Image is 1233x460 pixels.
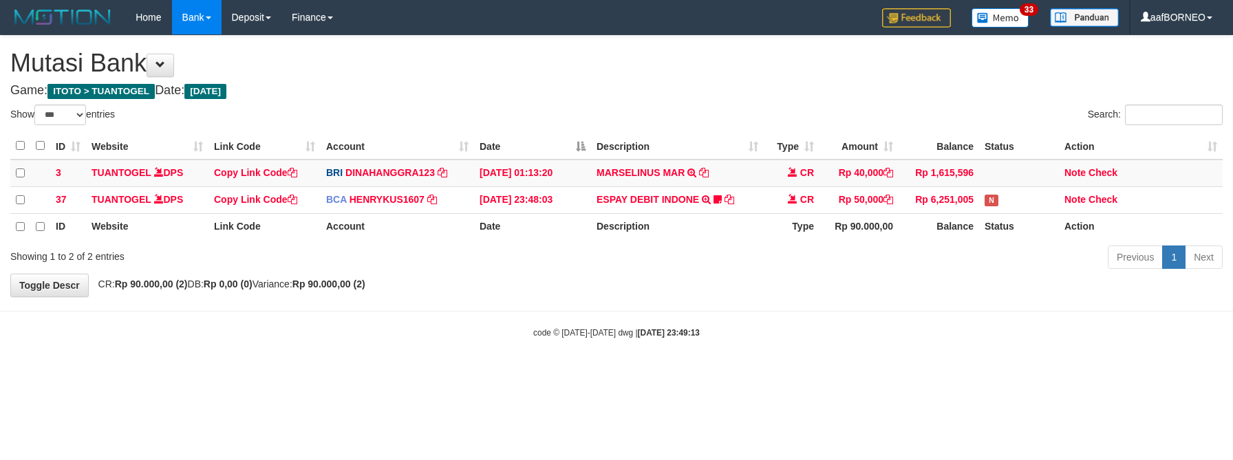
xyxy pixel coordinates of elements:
a: HENRYKUS1607 [350,194,425,205]
a: Copy Rp 40,000 to clipboard [883,167,893,178]
h4: Game: Date: [10,84,1223,98]
td: DPS [86,160,208,187]
a: DINAHANGGRA123 [345,167,435,178]
th: Account [321,213,474,240]
span: CR [800,167,814,178]
small: code © [DATE]-[DATE] dwg | [533,328,700,338]
span: Has Note [985,195,998,206]
a: TUANTOGEL [92,167,151,178]
strong: Rp 0,00 (0) [204,278,253,289]
th: Action [1059,213,1223,240]
th: Amount: activate to sort column ascending [819,133,899,160]
th: Link Code: activate to sort column ascending [208,133,321,160]
label: Search: [1088,105,1223,125]
span: [DATE] [184,84,226,99]
a: Check [1089,167,1117,178]
th: Type [764,213,819,240]
th: Link Code [208,213,321,240]
a: Copy ESPAY DEBIT INDONE to clipboard [725,194,734,205]
div: Showing 1 to 2 of 2 entries [10,244,504,263]
th: Status [979,133,1059,160]
a: Check [1089,194,1117,205]
a: Note [1064,167,1086,178]
a: Previous [1108,245,1163,269]
a: Copy Rp 50,000 to clipboard [883,194,893,205]
th: Balance [899,213,979,240]
input: Search: [1125,105,1223,125]
span: BRI [326,167,343,178]
a: Next [1185,245,1223,269]
span: CR [800,194,814,205]
td: Rp 6,251,005 [899,186,979,213]
span: BCA [326,194,347,205]
a: Note [1064,194,1086,205]
span: 3 [56,167,61,178]
img: Button%20Memo.svg [972,8,1029,28]
a: Copy Link Code [214,167,297,178]
th: Rp 90.000,00 [819,213,899,240]
select: Showentries [34,105,86,125]
td: [DATE] 01:13:20 [474,160,591,187]
img: Feedback.jpg [882,8,951,28]
a: Copy DINAHANGGRA123 to clipboard [438,167,447,178]
a: Copy MARSELINUS MAR to clipboard [699,167,709,178]
h1: Mutasi Bank [10,50,1223,77]
a: ESPAY DEBIT INDONE [597,194,699,205]
img: MOTION_logo.png [10,7,115,28]
th: Website: activate to sort column ascending [86,133,208,160]
strong: Rp 90.000,00 (2) [115,278,188,289]
a: Copy HENRYKUS1607 to clipboard [427,194,437,205]
th: Type: activate to sort column ascending [764,133,819,160]
a: 1 [1162,245,1186,269]
th: Action: activate to sort column ascending [1059,133,1223,160]
th: Status [979,213,1059,240]
th: ID: activate to sort column ascending [50,133,86,160]
span: CR: DB: Variance: [92,278,365,289]
span: ITOTO > TUANTOGEL [47,84,155,99]
th: Date: activate to sort column descending [474,133,591,160]
a: MARSELINUS MAR [597,167,685,178]
th: Description [591,213,764,240]
th: Website [86,213,208,240]
strong: Rp 90.000,00 (2) [292,278,365,289]
td: [DATE] 23:48:03 [474,186,591,213]
th: Balance [899,133,979,160]
td: Rp 40,000 [819,160,899,187]
th: Description: activate to sort column ascending [591,133,764,160]
a: Copy Link Code [214,194,297,205]
span: 33 [1020,3,1038,16]
td: Rp 1,615,596 [899,160,979,187]
th: Date [474,213,591,240]
img: panduan.png [1050,8,1119,27]
span: 37 [56,194,67,205]
a: TUANTOGEL [92,194,151,205]
a: Toggle Descr [10,274,89,297]
th: ID [50,213,86,240]
strong: [DATE] 23:49:13 [638,328,700,338]
th: Account: activate to sort column ascending [321,133,474,160]
td: DPS [86,186,208,213]
td: Rp 50,000 [819,186,899,213]
label: Show entries [10,105,115,125]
